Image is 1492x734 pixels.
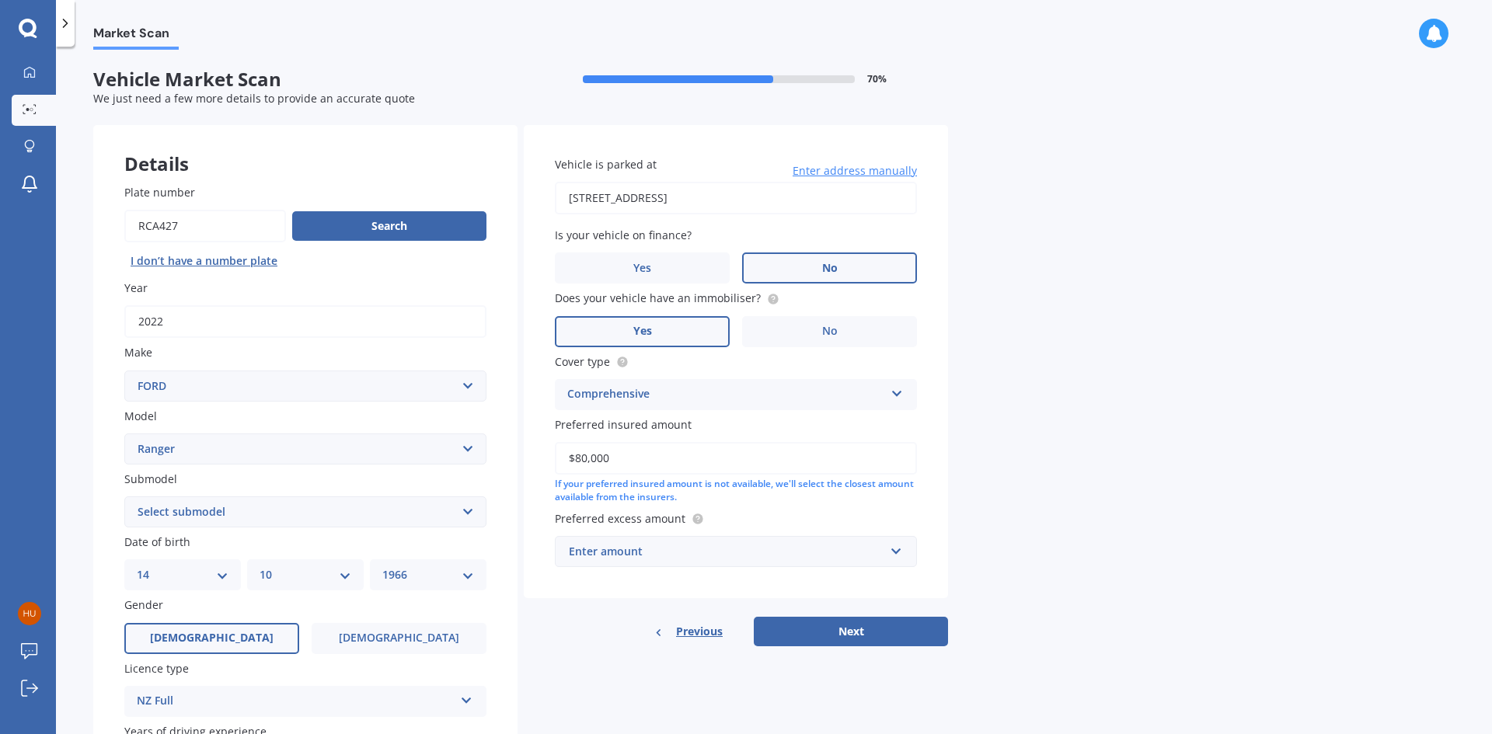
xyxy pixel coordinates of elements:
span: Cover type [555,354,610,369]
span: 70 % [867,74,887,85]
span: Is your vehicle on finance? [555,228,692,242]
img: ab71426a3925e54bf2c9718e0c919dd1 [18,602,41,625]
span: Make [124,346,152,360]
span: Previous [676,620,723,643]
span: Yes [633,325,652,338]
button: Search [292,211,486,241]
button: Next [754,617,948,646]
input: Enter address [555,182,917,214]
span: [DEMOGRAPHIC_DATA] [339,631,459,645]
span: Licence type [124,661,189,676]
span: Submodel [124,471,177,486]
div: If your preferred insured amount is not available, we'll select the closest amount available from... [555,478,917,504]
div: NZ Full [137,692,454,711]
input: Enter plate number [124,210,286,242]
span: Preferred insured amount [555,417,692,432]
span: Gender [124,598,163,613]
span: Model [124,409,157,423]
span: Vehicle Market Scan [93,68,521,91]
span: Preferred excess amount [555,511,685,526]
button: I don’t have a number plate [124,249,284,273]
div: Details [93,125,518,172]
span: Vehicle is parked at [555,157,657,172]
div: Comprehensive [567,385,884,404]
span: Date of birth [124,534,190,549]
span: Enter address manually [793,163,917,179]
span: Yes [633,262,651,275]
span: Market Scan [93,26,179,47]
div: Enter amount [569,543,884,560]
span: [DEMOGRAPHIC_DATA] [150,631,274,645]
span: We just need a few more details to provide an accurate quote [93,91,415,106]
input: Enter amount [555,442,917,475]
span: No [822,262,838,275]
span: No [822,325,838,338]
input: YYYY [124,305,486,338]
span: Does your vehicle have an immobiliser? [555,291,761,306]
span: Plate number [124,185,195,200]
span: Year [124,280,148,295]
